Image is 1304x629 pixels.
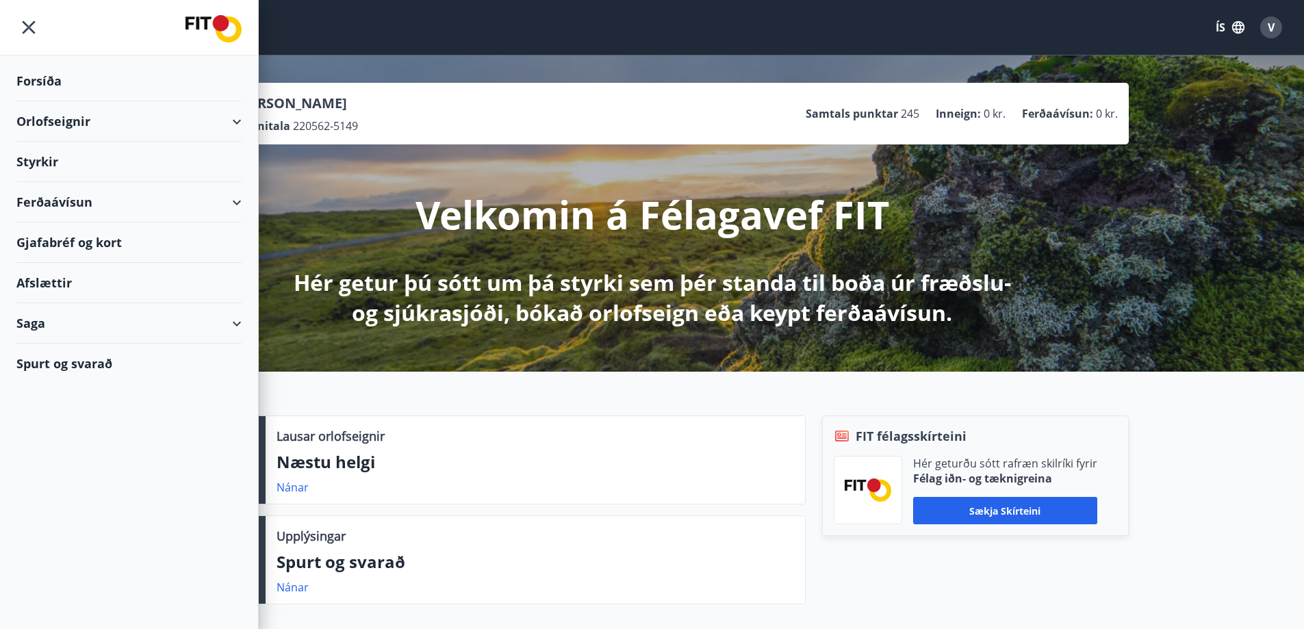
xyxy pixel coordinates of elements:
[845,478,891,501] img: FPQVkF9lTnNbbaRSFyT17YYeljoOGk5m51IhT0bO.png
[913,471,1097,486] p: Félag iðn- og tæknigreina
[293,118,358,133] span: 220562-5149
[186,15,242,42] img: union_logo
[901,106,919,121] span: 245
[936,106,981,121] p: Inneign :
[16,142,242,182] div: Styrkir
[277,580,309,595] a: Nánar
[806,106,898,121] p: Samtals punktar
[1022,106,1093,121] p: Ferðaávísun :
[16,303,242,344] div: Saga
[16,344,242,383] div: Spurt og svarað
[984,106,1006,121] span: 0 kr.
[277,550,794,574] p: Spurt og svarað
[16,15,41,40] button: menu
[236,94,358,113] p: [PERSON_NAME]
[277,427,385,445] p: Lausar orlofseignir
[16,182,242,222] div: Ferðaávísun
[1268,20,1275,35] span: V
[16,61,242,101] div: Forsíða
[1255,11,1288,44] button: V
[16,263,242,303] div: Afslættir
[913,497,1097,524] button: Sækja skírteini
[291,268,1014,328] p: Hér getur þú sótt um þá styrki sem þér standa til boða úr fræðslu- og sjúkrasjóði, bókað orlofsei...
[236,118,290,133] p: Kennitala
[913,456,1097,471] p: Hér geturðu sótt rafræn skilríki fyrir
[856,427,967,445] span: FIT félagsskírteini
[277,527,346,545] p: Upplýsingar
[1208,15,1252,40] button: ÍS
[16,101,242,142] div: Orlofseignir
[1096,106,1118,121] span: 0 kr.
[16,222,242,263] div: Gjafabréf og kort
[277,450,794,474] p: Næstu helgi
[416,188,889,240] p: Velkomin á Félagavef FIT
[277,480,309,495] a: Nánar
